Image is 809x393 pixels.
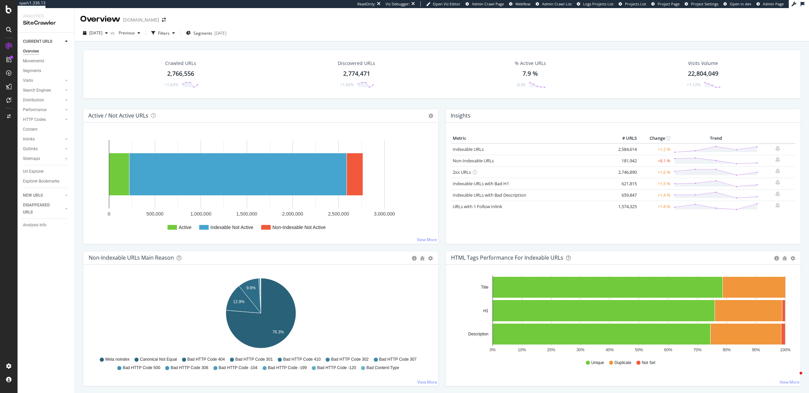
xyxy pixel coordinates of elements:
[123,17,159,23] div: [DOMAIN_NAME]
[246,286,256,290] text: 9.8%
[317,365,356,371] span: Bad HTTP Code -120
[619,1,646,7] a: Projects List
[453,203,502,209] a: URLs with 1 Follow Inlink
[23,38,63,45] a: CURRENT URLS
[542,1,572,6] span: Admin Crawl List
[23,136,35,143] div: Inlinks
[162,18,166,22] div: arrow-right-arrow-left
[23,155,63,162] a: Sitemaps
[331,357,368,362] span: Bad HTTP Code 302
[379,357,417,362] span: Bad HTTP Code 307
[23,116,63,123] a: HTTP Codes
[366,365,399,371] span: Bad Content-Type
[693,348,701,352] text: 70%
[171,365,208,371] span: Bad HTTP Code 308
[235,357,273,362] span: Bad HTTP Code 301
[23,202,63,216] a: DISAPPEARED URLS
[23,145,63,153] a: Outlinks
[688,60,718,67] div: Visits Volume
[426,1,460,7] a: Open Viz Editor
[190,211,211,217] text: 1,000,000
[615,360,631,366] span: Duplicate
[116,28,143,38] button: Previous
[80,28,111,38] button: [DATE]
[23,106,63,113] a: Performance
[183,28,229,38] button: Segments[DATE]
[167,69,194,78] div: 2,766,556
[23,222,70,229] a: Analysis Info
[730,1,751,6] span: Open in dev
[638,201,672,212] td: +1.8 %
[509,1,531,7] a: Webflow
[433,1,460,6] span: Open Viz Editor
[23,87,63,94] a: Search Engines
[453,181,509,187] a: Indexable URLs with Bad H1
[23,77,33,84] div: Visits
[468,332,488,336] text: Description
[723,348,731,352] text: 80%
[340,82,354,88] div: +1.65%
[23,178,59,185] div: Explorer Bookmarks
[451,275,796,354] svg: A chart.
[23,155,40,162] div: Sitemaps
[611,178,638,189] td: 621,815
[272,330,284,334] text: 76.3%
[490,348,496,352] text: 0%
[672,133,760,143] th: Trend
[664,348,672,352] text: 60%
[576,348,585,352] text: 30%
[775,168,780,174] div: bell-plus
[80,13,120,25] div: Overview
[23,116,46,123] div: HTTP Codes
[123,365,160,371] span: Bad HTTP Code 500
[23,168,44,175] div: Url Explorer
[23,192,43,199] div: NEW URLS
[606,348,614,352] text: 40%
[691,1,718,6] span: Project Settings
[23,19,69,27] div: SiteCrawler
[343,69,370,78] div: 2,774,471
[685,1,718,7] a: Project Settings
[236,211,257,217] text: 1,500,000
[357,1,376,7] div: ReadOnly:
[328,211,349,217] text: 2,500,000
[638,133,672,143] th: Change
[723,1,751,7] a: Open in dev
[780,348,790,352] text: 100%
[23,192,63,199] a: NEW URLS
[611,155,638,166] td: 181,942
[111,30,116,36] span: vs
[23,38,52,45] div: CURRENT URLS
[89,275,433,354] svg: A chart.
[374,211,395,217] text: 3,000,000
[23,67,70,74] a: Segments
[88,111,148,120] h4: Active / Not Active URLs
[140,357,177,362] span: Canonical Not Equal
[591,360,604,366] span: Unique
[193,30,212,36] span: Segments
[283,357,321,362] span: Bad HTTP Code 410
[23,67,41,74] div: Segments
[233,299,244,304] text: 12.9%
[453,158,494,164] a: Non-Indexable URLs
[638,155,672,166] td: +8.1 %
[272,225,326,230] text: Non-Indexable Not Active
[583,1,613,6] span: Logs Projects List
[23,97,44,104] div: Distribution
[89,133,433,238] svg: A chart.
[23,202,57,216] div: DISAPPEARED URLS
[187,357,225,362] span: Bad HTTP Code 404
[164,82,178,88] div: +1.63%
[23,13,69,19] div: Analytics
[108,211,111,217] text: 0
[149,28,178,38] button: Filters
[158,30,170,36] div: Filters
[23,126,70,133] a: Content
[638,178,672,189] td: +1.5 %
[453,146,484,152] a: Indexable URLs
[518,348,526,352] text: 10%
[547,348,555,352] text: 20%
[536,1,572,7] a: Admin Crawl List
[483,308,489,313] text: H1
[775,146,780,151] div: bell-plus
